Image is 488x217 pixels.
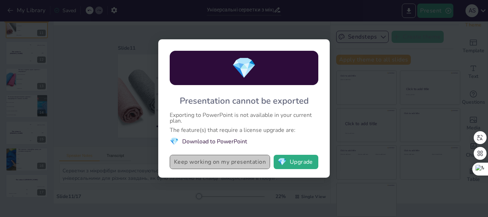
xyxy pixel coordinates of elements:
button: Keep working on my presentation [170,155,270,169]
div: Presentation cannot be exported [180,95,309,107]
li: Download to PowerPoint [170,137,318,146]
div: Exporting to PowerPoint is not available in your current plan. [170,112,318,124]
div: The feature(s) that require a license upgrade are: [170,127,318,133]
span: diamond [170,137,179,146]
button: diamondUpgrade [274,155,318,169]
span: diamond [278,158,287,166]
span: diamond [231,54,257,82]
